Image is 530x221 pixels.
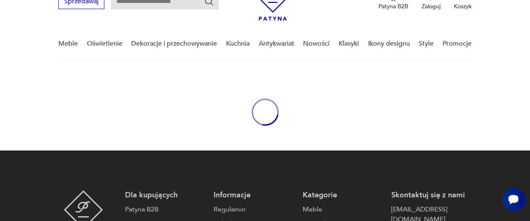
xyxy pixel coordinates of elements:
a: Meble [303,204,383,214]
iframe: Smartsupp widget button [502,188,525,211]
p: Patyna B2B [378,2,408,10]
a: Klasyki [339,28,359,60]
a: Meble [58,28,78,60]
a: Regulamin [214,204,294,214]
p: Informacje [214,190,294,200]
p: Zaloguj [422,2,441,10]
a: Antykwariat [259,28,294,60]
a: Promocje [443,28,472,60]
a: Dekoracje i przechowywanie [131,28,217,60]
a: Style [419,28,434,60]
a: Nowości [303,28,330,60]
a: Oświetlenie [87,28,123,60]
p: Kategorie [303,190,383,200]
p: Koszyk [454,2,472,10]
a: Kuchnia [226,28,250,60]
p: Dla kupujących [125,190,205,200]
p: Skontaktuj się z nami [391,190,472,200]
a: Ikony designu [368,28,410,60]
a: Patyna B2B [125,204,205,214]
